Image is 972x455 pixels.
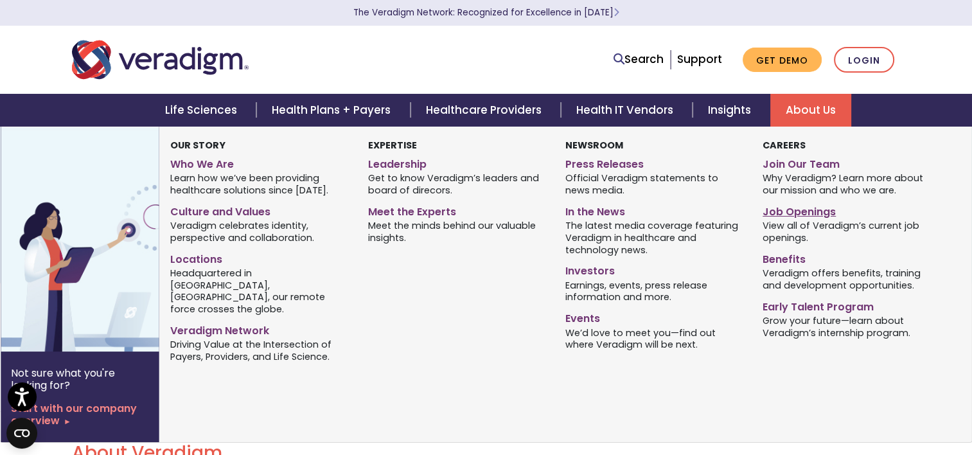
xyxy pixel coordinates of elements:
a: Insights [693,94,770,127]
a: Search [614,51,664,68]
span: Headquartered in [GEOGRAPHIC_DATA], [GEOGRAPHIC_DATA], our remote force crosses the globe. [170,266,348,315]
span: Official Veradigm statements to news media. [565,172,743,197]
a: Join Our Team [763,153,941,172]
a: Meet the Experts [368,201,546,219]
strong: Our Story [170,139,225,152]
a: Events [565,307,743,326]
a: In the News [565,201,743,219]
a: Health Plans + Payers [256,94,410,127]
span: Veradigm offers benefits, training and development opportunities. [763,266,941,291]
a: Early Talent Program [763,296,941,314]
a: Start with our company overview [11,402,149,427]
a: Who We Are [170,153,348,172]
a: About Us [770,94,851,127]
a: Job Openings [763,201,941,219]
a: Get Demo [743,48,822,73]
span: Learn More [614,6,619,19]
img: Veradigm logo [72,39,249,81]
a: Press Releases [565,153,743,172]
span: Veradigm celebrates identity, perspective and collaboration. [170,219,348,244]
a: The Veradigm Network: Recognized for Excellence in [DATE]Learn More [353,6,619,19]
strong: Newsroom [565,139,623,152]
span: Meet the minds behind our valuable insights. [368,219,546,244]
img: Vector image of Veradigm’s Story [1,127,208,352]
span: Why Veradigm? Learn more about our mission and who we are. [763,172,941,197]
span: The latest media coverage featuring Veradigm in healthcare and technology news. [565,219,743,256]
a: Healthcare Providers [411,94,561,127]
a: Support [677,51,722,67]
p: Not sure what you're looking for? [11,367,149,391]
a: Locations [170,248,348,267]
span: We’d love to meet you—find out where Veradigm will be next. [565,326,743,351]
iframe: Drift Chat Widget [726,363,957,440]
span: Driving Value at the Intersection of Payers, Providers, and Life Science. [170,338,348,363]
a: Leadership [368,153,546,172]
a: Benefits [763,248,941,267]
a: Health IT Vendors [561,94,693,127]
a: Veradigm Network [170,319,348,338]
a: Login [834,47,894,73]
strong: Careers [763,139,806,152]
span: View all of Veradigm’s current job openings. [763,219,941,244]
a: Life Sciences [150,94,256,127]
strong: Expertise [368,139,417,152]
a: Investors [565,260,743,278]
span: Earnings, events, press release information and more. [565,278,743,303]
a: Culture and Values [170,201,348,219]
button: Open CMP widget [6,418,37,449]
span: Get to know Veradigm’s leaders and board of direcors. [368,172,546,197]
span: Grow your future—learn about Veradigm’s internship program. [763,314,941,339]
span: Learn how we’ve been providing healthcare solutions since [DATE]. [170,172,348,197]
